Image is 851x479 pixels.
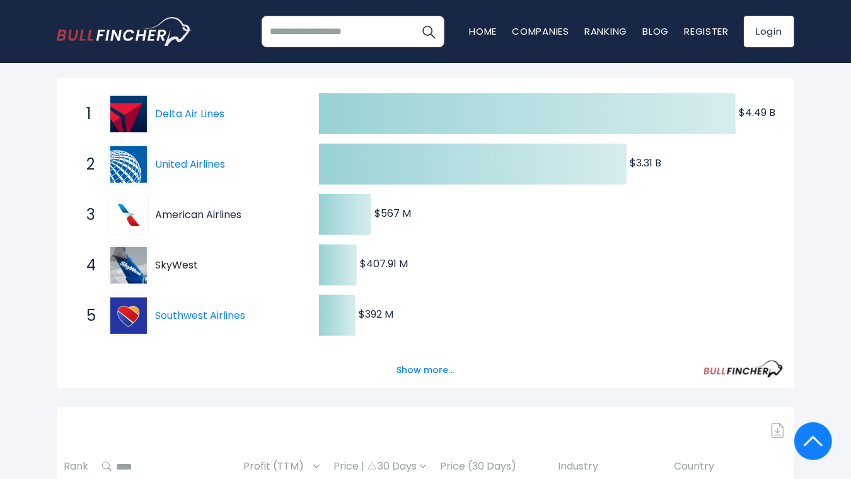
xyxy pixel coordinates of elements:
a: Delta Air Lines [155,107,224,121]
a: Go to homepage [57,17,192,46]
div: Price | 30 Days [333,460,426,473]
span: Profit (TTM) [243,457,310,476]
a: Home [469,25,497,38]
text: $567 M [374,206,411,221]
text: $3.31 B [630,156,661,170]
img: United Airlines [110,146,147,183]
span: 5 [80,305,93,326]
a: Companies [512,25,569,38]
a: Ranking [584,25,627,38]
img: American Airlines [110,197,147,233]
span: SkyWest [155,259,250,272]
a: Southwest Airlines [108,296,155,336]
a: American Airlines [108,195,155,235]
a: Blog [642,25,669,38]
span: 4 [80,255,93,276]
button: Search [413,16,444,47]
a: United Airlines [108,144,155,185]
text: $407.91 M [360,257,408,271]
img: Delta Air Lines [110,96,147,132]
a: American Airlines [155,207,241,222]
a: Southwest Airlines [155,308,245,323]
a: Login [744,16,794,47]
img: Southwest Airlines [110,297,147,334]
a: United Airlines [155,157,225,171]
a: Delta Air Lines [108,94,155,134]
img: bullfincher logo [57,17,192,46]
span: 2 [80,154,93,175]
a: Register [684,25,729,38]
text: $392 M [359,307,393,321]
img: SkyWest [110,247,147,284]
text: $4.49 B [739,105,775,120]
span: 3 [80,204,93,226]
span: 1 [80,103,93,125]
button: Show more... [390,360,462,381]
